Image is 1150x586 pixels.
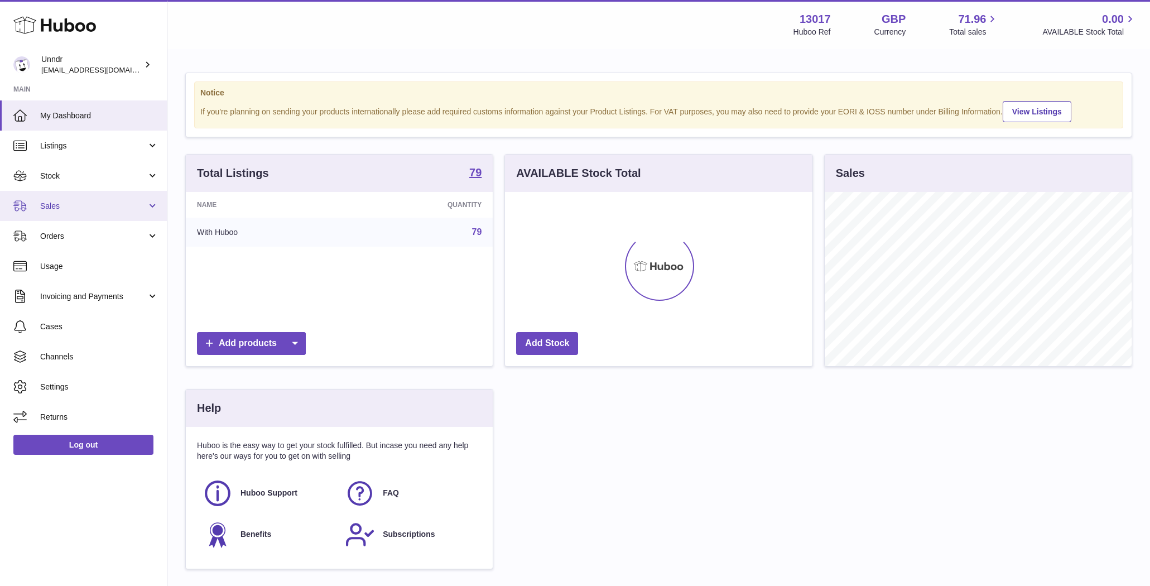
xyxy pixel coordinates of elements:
[240,529,271,540] span: Benefits
[472,227,482,237] a: 79
[203,520,334,550] a: Benefits
[882,12,906,27] strong: GBP
[383,529,435,540] span: Subscriptions
[200,88,1117,98] strong: Notice
[348,192,493,218] th: Quantity
[836,166,865,181] h3: Sales
[516,332,578,355] a: Add Stock
[469,167,482,178] strong: 79
[186,192,348,218] th: Name
[949,27,999,37] span: Total sales
[13,435,153,455] a: Log out
[469,167,482,180] a: 79
[1042,27,1137,37] span: AVAILABLE Stock Total
[1102,12,1124,27] span: 0.00
[345,520,476,550] a: Subscriptions
[516,166,641,181] h3: AVAILABLE Stock Total
[40,111,158,121] span: My Dashboard
[800,12,831,27] strong: 13017
[197,401,221,416] h3: Help
[40,201,147,212] span: Sales
[958,12,986,27] span: 71.96
[197,166,269,181] h3: Total Listings
[41,54,142,75] div: Unndr
[40,171,147,181] span: Stock
[197,440,482,462] p: Huboo is the easy way to get your stock fulfilled. But incase you need any help here's our ways f...
[203,478,334,508] a: Huboo Support
[240,488,297,498] span: Huboo Support
[383,488,399,498] span: FAQ
[13,56,30,73] img: sofiapanwar@gmail.com
[40,291,147,302] span: Invoicing and Payments
[40,231,147,242] span: Orders
[345,478,476,508] a: FAQ
[40,261,158,272] span: Usage
[793,27,831,37] div: Huboo Ref
[949,12,999,37] a: 71.96 Total sales
[200,99,1117,122] div: If you're planning on sending your products internationally please add required customs informati...
[874,27,906,37] div: Currency
[40,352,158,362] span: Channels
[41,65,164,74] span: [EMAIL_ADDRESS][DOMAIN_NAME]
[1003,101,1071,122] a: View Listings
[40,321,158,332] span: Cases
[1042,12,1137,37] a: 0.00 AVAILABLE Stock Total
[40,412,158,422] span: Returns
[186,218,348,247] td: With Huboo
[197,332,306,355] a: Add products
[40,141,147,151] span: Listings
[40,382,158,392] span: Settings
